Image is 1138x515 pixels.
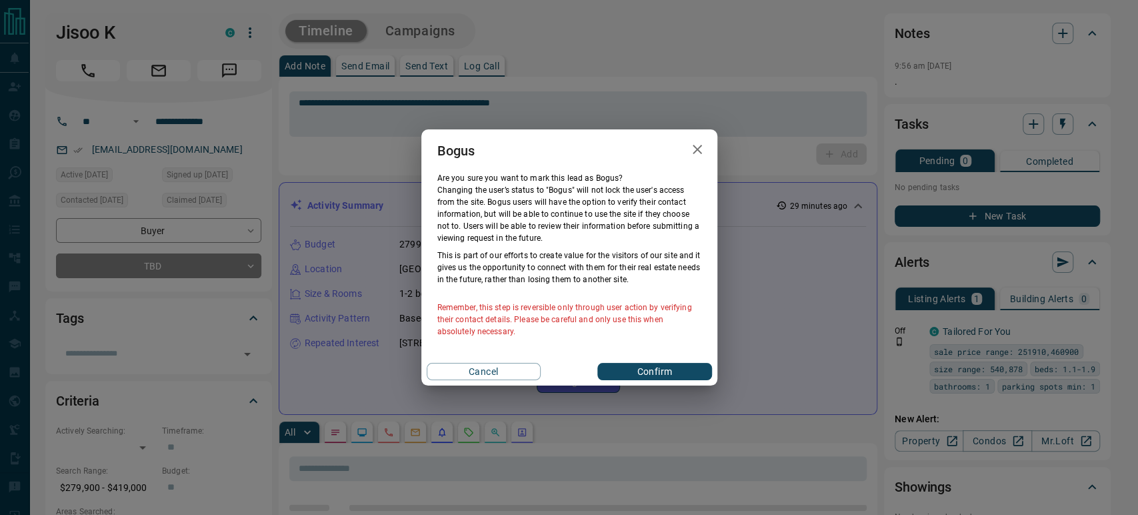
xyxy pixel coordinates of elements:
[437,249,701,286] p: This is part of our efforts to create value for the visitors of our site and it gives us the oppo...
[597,363,711,380] button: Confirm
[437,184,701,244] p: Changing the user’s status to "Bogus" will not lock the user's access from the site. Bogus users ...
[421,129,491,172] h2: Bogus
[437,172,701,184] p: Are you sure you want to mark this lead as Bogus ?
[437,302,701,338] p: Remember, this step is reversible only through user action by verifying their contact details. Pl...
[427,363,541,380] button: Cancel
